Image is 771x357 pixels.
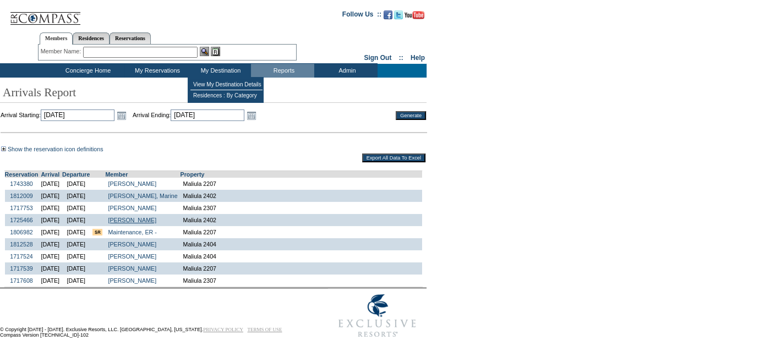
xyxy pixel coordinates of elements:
span: :: [399,54,403,62]
td: Concierge Home [49,64,124,78]
td: [DATE] [62,178,90,190]
td: [DATE] [62,190,90,202]
td: [DATE] [62,226,90,238]
a: Members [40,32,73,45]
a: Member [105,171,128,178]
img: Follow us on Twitter [394,10,403,19]
td: [DATE] [39,274,63,287]
img: Reservations [211,47,220,56]
a: 1812009 [10,193,33,199]
a: 1717753 [10,205,33,211]
img: Show the reservation icon definitions [1,146,6,151]
a: Help [411,54,425,62]
td: Maliula 2307 [181,202,422,214]
td: [DATE] [39,178,63,190]
a: Follow us on Twitter [394,14,403,20]
a: TERMS OF USE [248,327,282,332]
a: Departure [62,171,90,178]
a: [PERSON_NAME] [108,217,156,223]
a: Open the calendar popup. [245,109,258,122]
a: Residences [73,32,110,44]
input: Export All Data To Excel [362,153,425,162]
td: [DATE] [39,190,63,202]
td: [DATE] [39,202,63,214]
a: 1812528 [10,241,33,248]
td: Maliula 2404 [181,250,422,262]
a: 1725466 [10,217,33,223]
a: Subscribe to our YouTube Channel [404,14,424,20]
a: 1717539 [10,265,33,272]
td: [DATE] [62,274,90,287]
img: View [200,47,209,56]
td: Maliula 2207 [181,262,422,274]
td: Maliula 2207 [181,178,422,190]
td: [DATE] [62,262,90,274]
a: [PERSON_NAME] [108,277,156,284]
td: [DATE] [39,238,63,250]
td: [DATE] [62,250,90,262]
a: [PERSON_NAME] [108,265,156,272]
td: Maliula 2207 [181,226,422,238]
td: Maliula 2402 [181,214,422,226]
td: Follow Us :: [342,9,381,23]
a: 1717524 [10,253,33,260]
a: [PERSON_NAME] [108,180,156,187]
a: [PERSON_NAME] [108,241,156,248]
a: Reservation [5,171,39,178]
a: [PERSON_NAME] [108,205,156,211]
a: Become our fan on Facebook [384,14,392,20]
td: [DATE] [39,226,63,238]
td: View My Destination Details [190,79,263,90]
a: Show the reservation icon definitions [8,146,103,152]
td: Reports [251,64,314,78]
img: Subscribe to our YouTube Channel [404,11,424,19]
td: Arrival Starting: Arrival Ending: [1,109,381,122]
input: There are special requests for this reservation! [92,229,102,235]
td: [DATE] [62,202,90,214]
a: Reservations [110,32,151,44]
a: Sign Out [364,54,391,62]
a: 1806982 [10,229,33,235]
a: Arrival [41,171,59,178]
img: Compass Home [9,3,81,25]
td: Maliula 2402 [181,190,422,202]
input: Generate [396,111,426,120]
div: Member Name: [41,47,83,56]
a: [PERSON_NAME] [108,253,156,260]
a: Property [181,171,205,178]
a: 1743380 [10,180,33,187]
td: My Reservations [124,64,188,78]
td: My Destination [188,64,251,78]
td: Admin [314,64,378,78]
a: Maintenance, ER - [108,229,156,235]
a: 1717608 [10,277,33,284]
td: [DATE] [62,214,90,226]
a: Open the calendar popup. [116,109,128,122]
td: [DATE] [39,262,63,274]
td: Maliula 2404 [181,238,422,250]
a: [PERSON_NAME], Marine [108,193,177,199]
td: Maliula 2307 [181,274,422,287]
a: PRIVACY POLICY [203,327,243,332]
td: [DATE] [39,214,63,226]
td: Residences : By Category [190,90,263,101]
td: [DATE] [62,238,90,250]
img: Become our fan on Facebook [384,10,392,19]
td: [DATE] [39,250,63,262]
img: Exclusive Resorts [328,288,426,343]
